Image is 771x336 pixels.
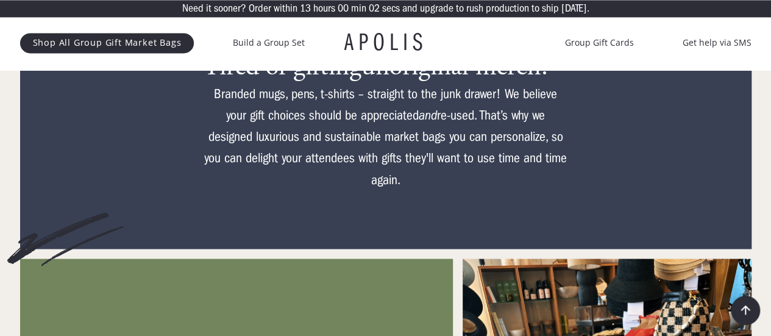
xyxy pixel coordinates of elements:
[351,3,366,14] p: min
[203,84,569,190] p: Branded mugs, pens, t-shirts – straight to the junk drawer! We believe your gift choices should b...
[203,51,569,84] h3: Tired of gifting
[300,3,311,14] p: 13
[565,35,634,50] a: Group Gift Cards
[313,3,335,14] p: hours
[369,3,380,14] p: 02
[344,30,427,55] a: APOLIS
[233,35,305,50] a: Build a Group Set
[683,35,751,50] a: Get help via SMS
[402,3,589,14] p: and upgrade to rush production to ship [DATE].
[182,3,297,14] p: Need it sooner? Order within
[419,107,437,123] em: and
[20,33,194,52] a: Shop All Group Gift Market Bags
[382,3,400,14] p: secs
[338,3,349,14] p: 00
